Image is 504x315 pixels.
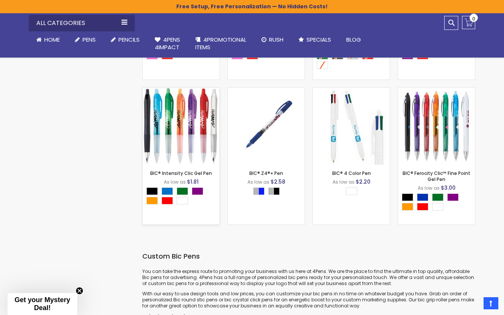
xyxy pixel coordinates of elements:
a: 4PROMOTIONALITEMS [188,31,254,56]
a: 4Pens4impact [147,31,188,56]
a: Rush [254,31,291,48]
div: Blue [417,193,428,201]
div: Select A Color [346,187,361,197]
div: Select A Color [402,193,475,212]
div: Blue Light [162,187,173,195]
span: Pens [82,36,96,44]
a: Pencils [103,31,147,48]
span: As low as [418,185,440,191]
a: BIC® 4 Color Pen [313,87,390,94]
img: BIC® Intensity Clic Gel Pen [143,88,219,165]
span: $2.58 [271,178,285,186]
a: BIC® Intensity Clic Gel Pen [143,87,219,94]
div: Green [177,187,188,195]
div: Orange [146,197,158,204]
a: BIC® 4 Color Pen [332,170,371,176]
a: BIC® Intensity Clic Gel Pen [150,170,212,176]
span: Rush [269,36,283,44]
div: Red [162,197,173,204]
span: Home [44,36,60,44]
img: BIC® 4 Color Pen [313,88,390,165]
a: BIC® Z4®+ Pen [249,170,283,176]
a: BIC® Ferocity Clic™ Fine Point Gel Pen [398,87,475,94]
span: Specials [306,36,331,44]
a: 0 [462,16,475,29]
button: Close teaser [76,287,83,295]
div: Black [146,187,158,195]
div: Select A Color [253,187,283,197]
div: Get your Mystery Deal!Close teaser [8,293,77,315]
div: Silver|Black [268,187,280,195]
p: You can take the express route to promoting your business with us here at 4Pens. We are the place... [142,268,475,287]
a: Pens [67,31,103,48]
a: Blog [339,31,369,48]
span: As low as [333,179,355,185]
img: BIC® Z4®+ Pen [228,88,305,165]
span: $1.81 [187,178,199,186]
div: Green [432,193,443,201]
span: $3.00 [441,184,456,192]
span: As low as [164,179,186,185]
h3: Custom Bic Pens [142,252,475,261]
span: Pencils [118,36,140,44]
span: 4Pens 4impact [155,36,180,51]
p: With our easy to use design tools and low prices, you can customize your bic pens in no time on w... [142,291,475,309]
div: Red [417,203,428,211]
a: BIC® Z4®+ Pen [228,87,305,94]
div: Orange [402,203,413,211]
span: $2.20 [356,178,370,186]
span: 4PROMOTIONAL ITEMS [195,36,246,51]
a: Top [484,297,498,309]
span: Blog [346,36,361,44]
a: BIC® Ferocity Clic™ Fine Point Gel Pen [403,170,470,182]
span: 0 [472,15,475,22]
span: Get your Mystery Deal! [14,296,70,312]
div: Silver|Blue [253,187,264,195]
div: Select A Color [146,187,219,206]
div: Purple [447,193,459,201]
span: As low as [247,179,269,185]
div: Purple [192,187,203,195]
div: White [432,203,443,211]
div: White [177,197,188,204]
div: Black [402,193,413,201]
a: Specials [291,31,339,48]
a: Home [29,31,67,48]
img: BIC® Ferocity Clic™ Fine Point Gel Pen [398,90,475,162]
div: White [346,187,357,195]
div: All Categories [29,15,135,31]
